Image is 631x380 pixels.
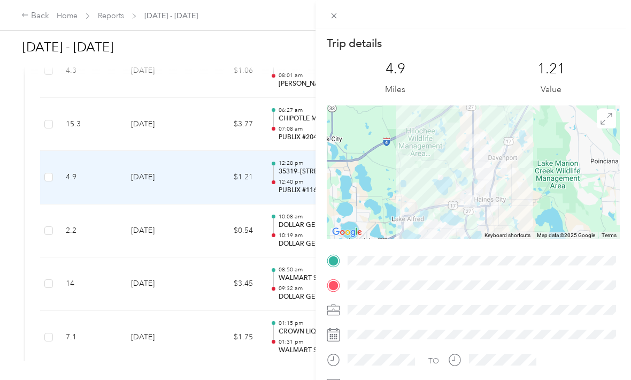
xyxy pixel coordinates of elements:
p: 1.21 [537,60,565,78]
iframe: Everlance-gr Chat Button Frame [571,320,631,380]
p: Trip details [327,36,382,51]
a: Open this area in Google Maps (opens a new window) [329,225,365,239]
img: Google [329,225,365,239]
div: TO [428,355,439,367]
a: Terms (opens in new tab) [602,232,617,238]
button: Keyboard shortcuts [484,232,530,239]
p: Value [541,83,561,96]
p: Miles [385,83,405,96]
p: 4.9 [386,60,405,78]
span: Map data ©2025 Google [537,232,595,238]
